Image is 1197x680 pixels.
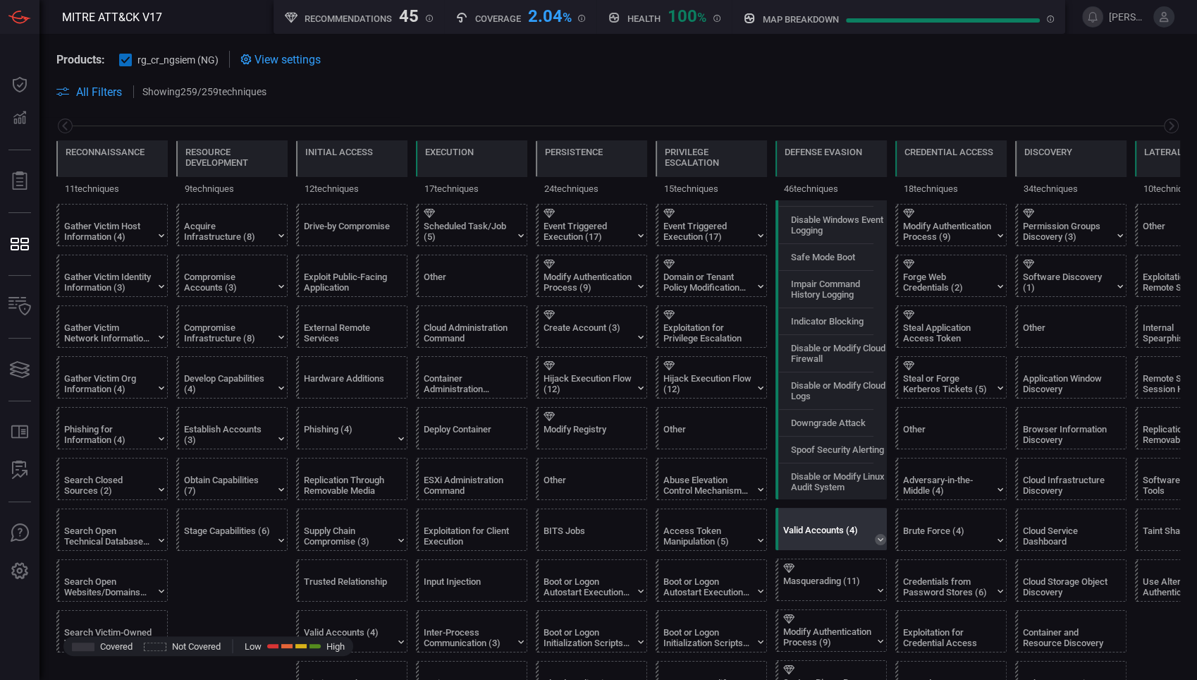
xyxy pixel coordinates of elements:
[895,559,1007,602] div: T1555: Credentials from Password Stores (Not covered)
[663,475,751,496] div: Abuse Elevation Control Mechanism (6)
[536,204,647,246] div: T1546: Event Triggered Execution
[903,424,991,445] div: Other
[56,53,105,66] span: Products:
[903,322,991,344] div: Steal Application Access Token
[663,322,751,344] div: Exploitation for Privilege Escalation
[903,221,991,242] div: Modify Authentication Process (9)
[56,356,168,399] div: T1591: Gather Victim Org Information (Not covered)
[544,221,632,242] div: Event Triggered Execution (17)
[425,147,474,157] div: Execution
[656,204,767,246] div: T1546: Event Triggered Execution
[184,221,272,242] div: Acquire Infrastructure (8)
[424,322,512,344] div: Cloud Administration Command
[903,526,991,547] div: Brute Force (4)
[536,458,647,500] div: Other (Not covered)
[895,305,1007,348] div: T1528: Steal Application Access Token
[544,272,632,293] div: Modify Authentication Process (9)
[775,102,887,499] div: T1562: Impair Defenses
[424,475,512,496] div: ESXi Administration Command
[1015,204,1127,246] div: T1069: Permission Groups Discovery
[697,10,706,25] span: %
[656,559,767,602] div: T1547: Boot or Logon Autostart Execution (Not covered)
[56,85,122,99] button: All Filters
[176,458,288,500] div: T1588: Obtain Capabilities (Not covered)
[184,272,272,293] div: Compromise Accounts (3)
[656,458,767,500] div: T1548: Abuse Elevation Control Mechanism (Not covered)
[56,177,168,200] div: 11 techniques
[64,424,152,445] div: Phishing for Information (4)
[56,458,168,500] div: T1597: Search Closed Sources (Not covered)
[656,177,767,200] div: 15 techniques
[791,252,855,262] label: Safe Mode Boot
[416,140,527,200] div: TA0002: Execution
[895,356,1007,399] div: T1558: Steal or Forge Kerberos Tickets
[656,255,767,297] div: T1484: Domain or Tenant Policy Modification
[424,373,512,394] div: Container Administration Command
[1015,509,1127,551] div: T1538: Cloud Service Dashboard (Not covered)
[1015,610,1127,652] div: T1613: Container and Resource Discovery (Not covered)
[1023,272,1111,293] div: Software Discovery (1)
[304,526,392,547] div: Supply Chain Compromise (3)
[536,177,647,200] div: 24 techniques
[296,356,407,399] div: T1200: Hardware Additions (Not covered)
[775,609,887,652] div: T1556: Modify Authentication Process
[1023,221,1111,242] div: Permission Groups Discovery (3)
[1023,475,1111,496] div: Cloud Infrastructure Discovery
[1015,140,1127,200] div: TA0007: Discovery
[1023,526,1111,547] div: Cloud Service Dashboard
[176,356,288,399] div: T1587: Develop Capabilities (Not covered)
[536,509,647,551] div: T1197: BITS Jobs (Not covered)
[663,526,751,547] div: Access Token Manipulation (5)
[903,272,991,293] div: Forge Web Credentials (2)
[544,373,632,394] div: Hijack Execution Flow (12)
[184,526,272,547] div: Stage Capabilities (6)
[184,373,272,394] div: Develop Capabilities (4)
[779,310,890,333] div: T1562.006: Indicator Blocking (Not covered)
[296,204,407,246] div: T1189: Drive-by Compromise (Not covered)
[3,164,37,198] button: Reports
[3,454,37,487] button: ALERT ANALYSIS
[3,102,37,135] button: Detections
[296,458,407,500] div: T1091: Replication Through Removable Media (Not covered)
[64,322,152,344] div: Gather Victim Network Information (6)
[176,407,288,449] div: T1585: Establish Accounts (Not covered)
[536,407,647,449] div: T1112: Modify Registry
[1015,305,1127,348] div: Other (Not covered)
[3,227,37,261] button: MITRE - Detection Posture
[56,407,168,449] div: T1598: Phishing for Information (Not covered)
[176,204,288,246] div: T1583: Acquire Infrastructure (Not covered)
[176,255,288,297] div: T1586: Compromise Accounts (Not covered)
[64,272,152,293] div: Gather Victim Identity Information (3)
[416,458,527,500] div: T1675: ESXi Administration Command (Not covered)
[779,272,890,306] div: T1562.003: Impair Command History Logging (Not covered)
[1023,373,1111,394] div: Application Window Discovery
[296,407,407,449] div: T1566: Phishing (Not covered)
[1015,177,1127,200] div: 34 techniques
[1023,576,1111,597] div: Cloud Storage Object Discovery
[775,140,887,200] div: TA0005: Defense Evasion
[296,140,407,200] div: TA0001: Initial Access (Not covered)
[544,424,632,445] div: Modify Registry
[64,373,152,394] div: Gather Victim Org Information (4)
[1023,627,1111,648] div: Container and Resource Discovery
[791,279,890,300] label: Impair Command History Logging
[544,526,632,547] div: BITS Jobs
[763,14,839,25] h5: map breakdown
[56,140,168,200] div: TA0043: Reconnaissance (Not covered)
[903,373,991,394] div: Steal or Forge Kerberos Tickets (5)
[296,559,407,602] div: T1199: Trusted Relationship (Not covered)
[240,51,321,68] div: View settings
[416,407,527,449] div: T1610: Deploy Container (Not covered)
[66,147,145,157] div: Reconnaissance
[895,140,1007,200] div: TA0006: Credential Access
[783,626,871,648] div: Modify Authentication Process (9)
[184,322,272,344] div: Compromise Infrastructure (8)
[775,177,887,200] div: 46 techniques
[56,610,168,652] div: T1594: Search Victim-Owned Websites (Not covered)
[304,627,392,648] div: Valid Accounts (4)
[475,13,521,24] h5: Coverage
[137,54,219,66] span: rg_cr_ngsiem (NG)
[779,411,890,435] div: T1562.010: Downgrade Attack (Not covered)
[56,255,168,297] div: T1589: Gather Victim Identity Information (Not covered)
[1023,424,1111,445] div: Browser Information Discovery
